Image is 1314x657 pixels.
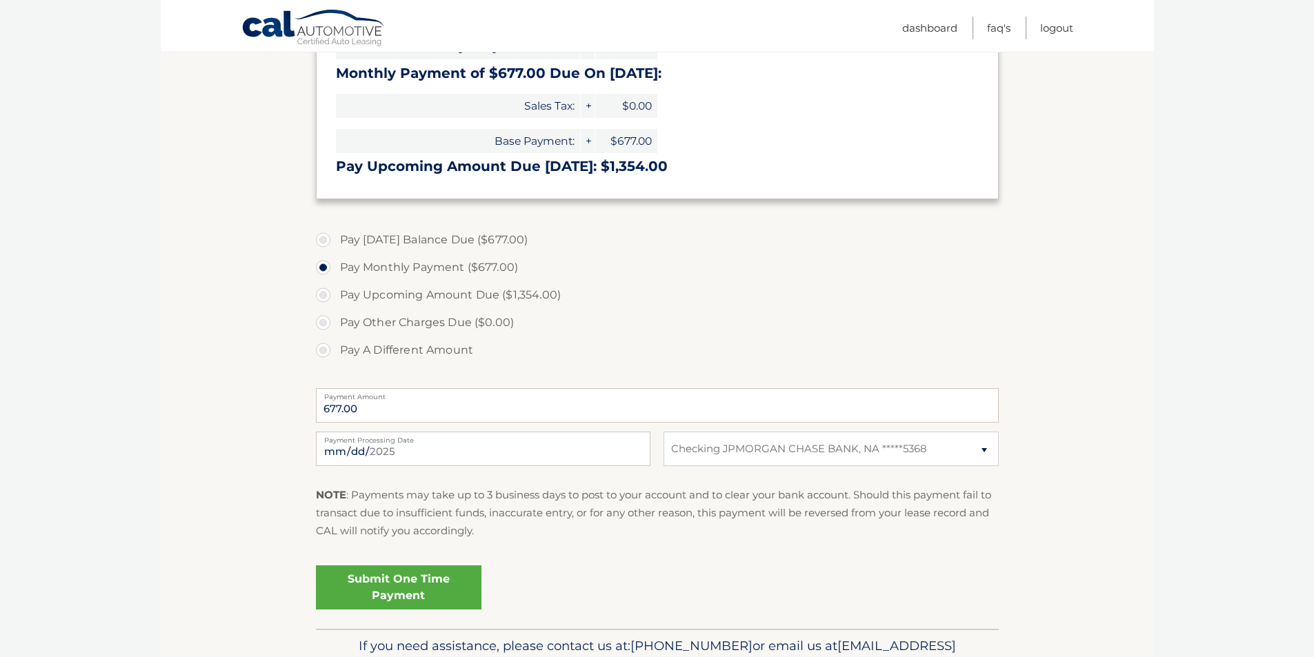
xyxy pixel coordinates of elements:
[987,17,1011,39] a: FAQ's
[630,638,753,654] span: [PHONE_NUMBER]
[316,281,999,309] label: Pay Upcoming Amount Due ($1,354.00)
[316,488,346,501] strong: NOTE
[336,94,580,118] span: Sales Tax:
[1040,17,1073,39] a: Logout
[316,388,999,399] label: Payment Amount
[336,65,979,82] h3: Monthly Payment of $677.00 Due On [DATE]:
[902,17,957,39] a: Dashboard
[316,226,999,254] label: Pay [DATE] Balance Due ($677.00)
[336,129,580,153] span: Base Payment:
[316,388,999,423] input: Payment Amount
[316,565,481,609] a: Submit One Time Payment
[336,158,979,175] h3: Pay Upcoming Amount Due [DATE]: $1,354.00
[316,336,999,364] label: Pay A Different Amount
[316,432,650,443] label: Payment Processing Date
[595,129,657,153] span: $677.00
[581,129,595,153] span: +
[595,94,657,118] span: $0.00
[316,254,999,281] label: Pay Monthly Payment ($677.00)
[316,309,999,336] label: Pay Other Charges Due ($0.00)
[581,94,595,118] span: +
[241,9,386,49] a: Cal Automotive
[316,486,999,540] p: : Payments may take up to 3 business days to post to your account and to clear your bank account....
[316,432,650,466] input: Payment Date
